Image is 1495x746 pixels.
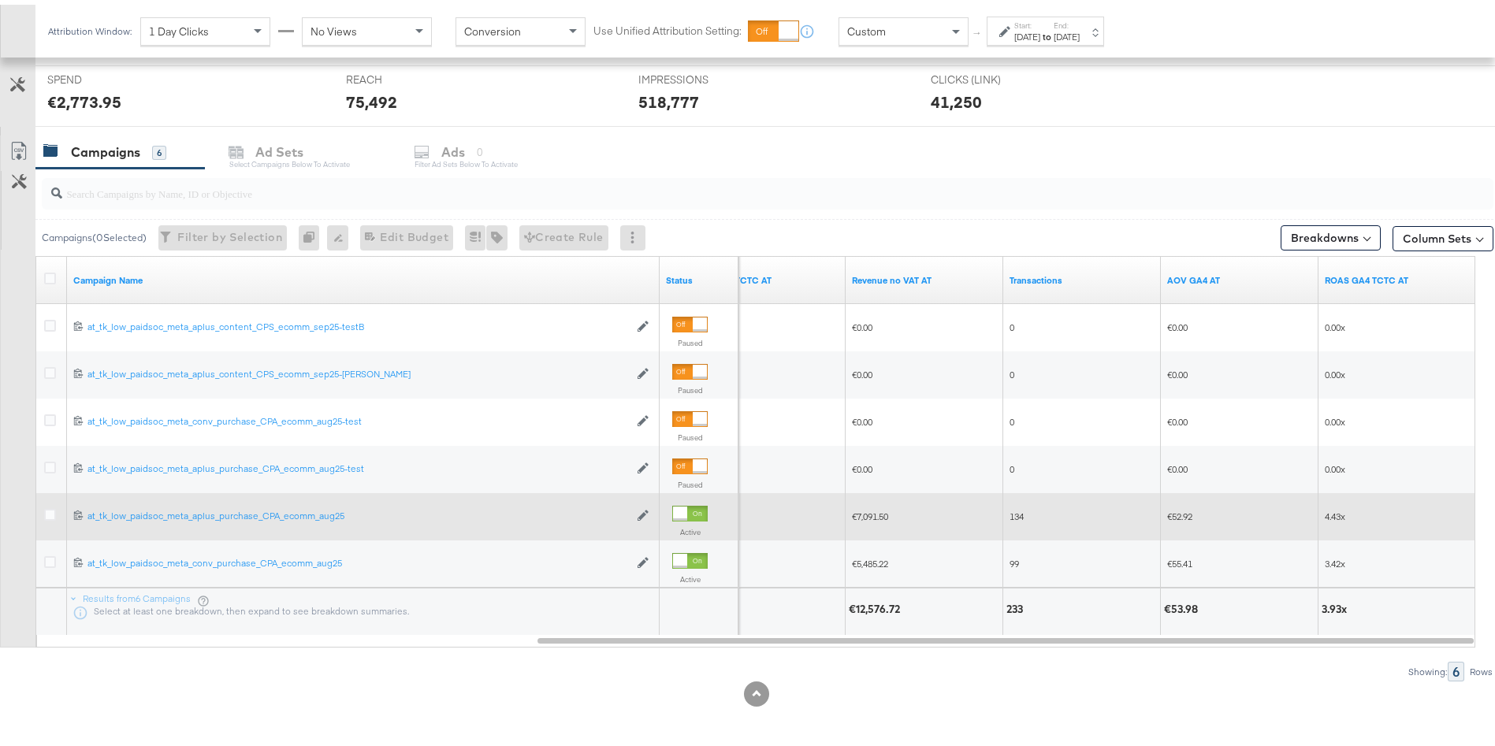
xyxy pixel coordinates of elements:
span: €5,485.22 [852,553,888,565]
span: 0.00x [1325,364,1345,376]
div: 6 [1448,657,1464,677]
div: at_tk_low_paidsoc_meta_conv_purchase_CPA_ecomm_aug25 [87,552,629,565]
div: 3.93x [1322,597,1352,612]
span: 3.42x [1325,553,1345,565]
div: Attribution Window: [47,21,132,32]
span: Conversion [464,20,521,34]
div: 0 [299,221,327,246]
span: €52.92 [1167,506,1192,518]
span: ↑ [970,27,985,32]
span: €0.00 [1167,458,1188,470]
span: 0.00x [1325,411,1345,423]
label: Active [672,570,708,580]
a: at_tk_low_paidsoc_meta_aplus_content_CPS_ecomm_sep25-testB [87,316,629,329]
div: Campaigns ( 0 Selected) [42,226,147,240]
label: Paused [672,333,708,343]
a: AOV GA4 AT [1167,269,1312,282]
label: Active [672,522,708,533]
div: 233 [1006,597,1028,612]
span: €0.00 [1167,364,1188,376]
div: [DATE] [1054,26,1080,39]
span: 0.00x [1325,317,1345,328]
div: 75,492 [346,86,397,109]
span: 0 [1010,458,1014,470]
a: Shows the current state of your Ad Campaign. [666,269,732,282]
span: CLICKS (LINK) [931,68,1049,83]
a: Transactions - The total number of transactions [1010,269,1155,282]
span: €0.00 [852,458,872,470]
strong: to [1040,26,1054,38]
label: Paused [672,475,708,485]
div: 6 [152,141,166,155]
span: 4.43x [1325,506,1345,518]
div: €2,773.95 [47,86,121,109]
div: €53.98 [1164,597,1203,612]
input: Search Campaigns by Name, ID or Objective [62,167,1360,198]
span: €0.00 [852,364,872,376]
span: €0.00 [852,317,872,328]
span: 134 [1010,506,1024,518]
span: €0.00 [1167,317,1188,328]
span: €0.00 [1167,411,1188,423]
div: Campaigns [71,139,140,157]
div: 518,777 [638,86,699,109]
span: REACH [346,68,464,83]
button: Breakdowns [1281,221,1381,246]
label: Paused [672,380,708,391]
label: End: [1054,16,1080,26]
div: at_tk_low_paidsoc_meta_conv_purchase_CPA_ecomm_aug25-test [87,410,629,423]
a: at_tk_low_paidsoc_meta_conv_purchase_CPA_ecomm_aug25 [87,552,629,566]
div: at_tk_low_paidsoc_meta_aplus_purchase_CPA_ecomm_aug25-test [87,458,629,470]
a: at_tk_low_paidsoc_meta_aplus_purchase_CPA_ecomm_aug25 [87,505,629,518]
span: €55.41 [1167,553,1192,565]
span: SPEND [47,68,165,83]
span: Custom [847,20,886,34]
button: Column Sets [1393,221,1493,247]
a: CPA AT [694,269,839,282]
span: €0.00 [852,411,872,423]
span: 99 [1010,553,1019,565]
div: Rows [1469,662,1493,673]
a: at_tk_low_paidsoc_meta_conv_purchase_CPA_ecomm_aug25-test [87,410,629,424]
label: Use Unified Attribution Setting: [593,19,742,34]
label: Paused [672,428,708,438]
a: Your campaign name. [73,269,653,282]
span: 0 [1010,411,1014,423]
div: Showing: [1408,662,1448,673]
span: 0 [1010,317,1014,328]
span: No Views [311,20,357,34]
span: IMPRESSIONS [638,68,757,83]
a: ROAS GA4 TCTC AT [1325,269,1470,282]
div: €12,576.72 [849,597,905,612]
span: 0 [1010,364,1014,376]
a: Revenue no VAT AT [852,269,997,282]
span: €7,091.50 [852,506,888,518]
label: Start: [1014,16,1040,26]
div: [DATE] [1014,26,1040,39]
a: at_tk_low_paidsoc_meta_aplus_content_CPS_ecomm_sep25-[PERSON_NAME] [87,363,629,377]
a: at_tk_low_paidsoc_meta_aplus_purchase_CPA_ecomm_aug25-test [87,458,629,471]
div: at_tk_low_paidsoc_meta_aplus_content_CPS_ecomm_sep25-[PERSON_NAME] [87,363,629,376]
div: 41,250 [931,86,982,109]
span: 0.00x [1325,458,1345,470]
span: 1 Day Clicks [149,20,209,34]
